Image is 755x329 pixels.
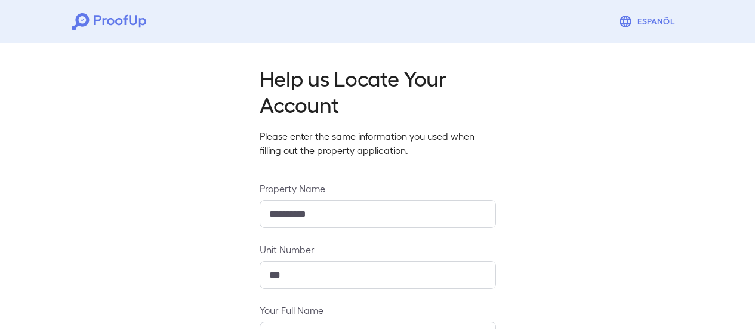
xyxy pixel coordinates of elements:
[260,129,496,158] p: Please enter the same information you used when filling out the property application.
[614,10,683,33] button: Espanõl
[260,64,496,117] h2: Help us Locate Your Account
[260,303,496,317] label: Your Full Name
[260,242,496,256] label: Unit Number
[260,182,496,195] label: Property Name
